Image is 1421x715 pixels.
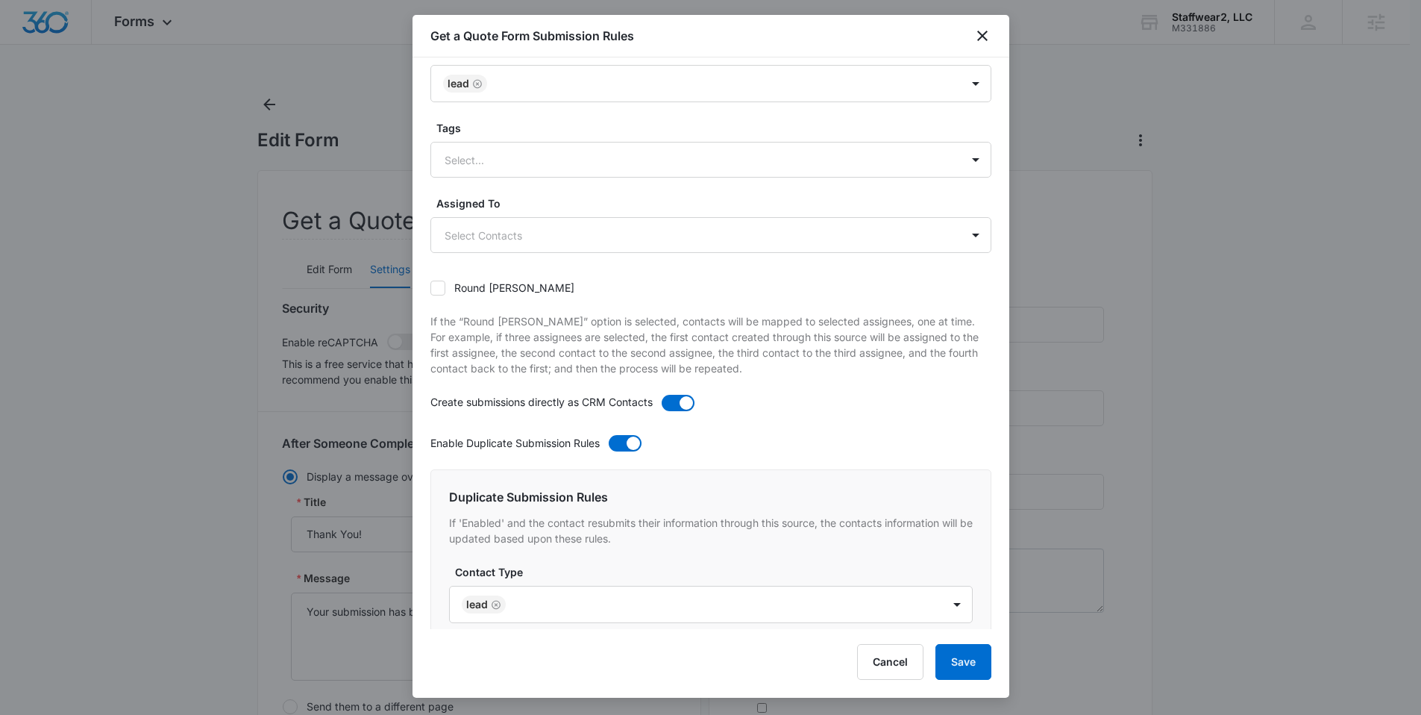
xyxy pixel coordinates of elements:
label: Round [PERSON_NAME] [430,280,574,296]
h6: Duplicate Submission Rules [449,488,973,506]
div: Domain: [DOMAIN_NAME] [39,39,164,51]
h1: Get a Quote Form Submission Rules [430,27,634,45]
label: Event Apparel [15,425,90,443]
button: close [973,27,991,45]
p: Create submissions directly as CRM Contacts [430,394,653,410]
label: Corporate Apparel [15,378,112,396]
div: Remove Lead [469,78,483,89]
img: tab_domain_overview_orange.svg [40,87,52,99]
label: Venue Apparel [15,402,92,419]
div: Remove Lead [488,599,501,610]
label: Contact Type [455,564,979,580]
label: Assigned To [436,196,997,211]
div: Lead [448,78,469,89]
button: Cancel [857,644,923,680]
div: v 4.0.25 [42,24,73,36]
span: Submit [10,553,47,566]
div: Keywords by Traffic [165,88,251,98]
label: Tags [436,120,997,136]
p: Enable Duplicate Submission Rules [430,435,600,452]
img: tab_keywords_by_traffic_grey.svg [148,87,160,99]
button: Save [935,644,991,680]
div: Domain Overview [57,88,134,98]
p: If the “Round [PERSON_NAME]” option is selected, contacts will be mapped to selected assignees, o... [430,313,991,376]
img: website_grey.svg [24,39,36,51]
img: logo_orange.svg [24,24,36,36]
div: Lead [466,599,488,610]
p: If 'Enabled' and the contact resubmits their information through this source, the contacts inform... [449,515,973,546]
